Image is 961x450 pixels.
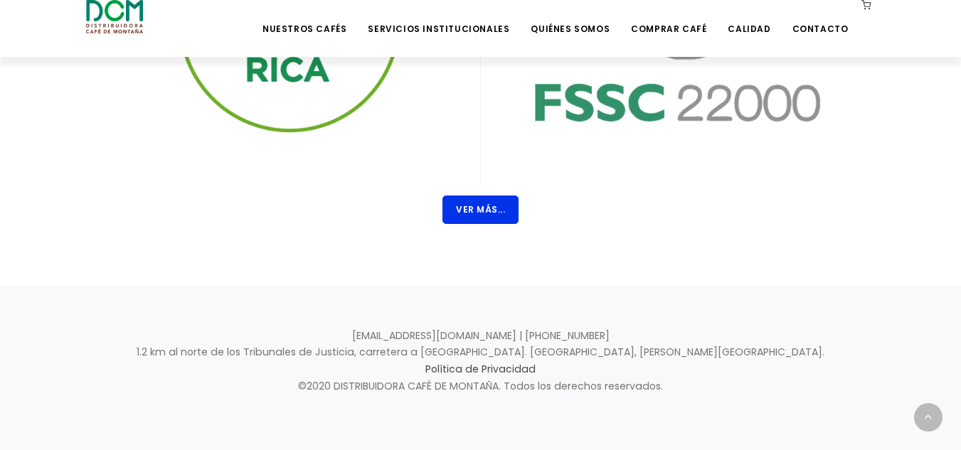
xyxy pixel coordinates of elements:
[442,195,519,224] button: Ver Más...
[359,1,518,35] a: Servicios Institucionales
[442,203,519,217] a: Ver Más...
[784,1,857,35] a: Contacto
[622,1,715,35] a: Comprar Café
[719,1,779,35] a: Calidad
[254,1,355,35] a: Nuestros Cafés
[522,1,618,35] a: Quiénes Somos
[86,328,876,396] p: [EMAIL_ADDRESS][DOMAIN_NAME] | [PHONE_NUMBER] 1.2 km al norte de los Tribunales de Justicia, carr...
[425,362,536,376] a: Política de Privacidad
